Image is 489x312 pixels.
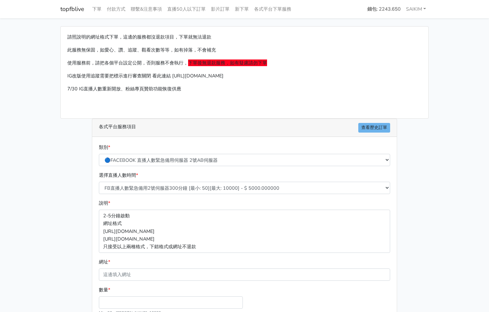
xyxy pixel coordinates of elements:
p: IG改版使用追蹤需要把標示進行審查關閉 看此連結 [URL][DOMAIN_NAME] [67,72,422,80]
a: 影片訂單 [208,3,232,16]
input: 這邊填入網址 [99,268,390,281]
a: 下單 [90,3,104,16]
p: 此服務無保固，如愛心、讚、追蹤、觀看次數等等，如有掉落，不會補充 [67,46,422,54]
label: 類別 [99,144,110,151]
a: 錢包: 2243.650 [365,3,403,16]
a: 聯繫&注意事項 [128,3,165,16]
span: 下單後無退款服務，如有疑慮請勿下單 [188,59,267,66]
a: 新下單 [232,3,251,16]
a: topfblive [60,3,84,16]
label: 數量 [99,286,110,294]
p: 7/30 IG直播人數重新開放、粉絲專頁贊助功能恢復供應 [67,85,422,93]
label: 選擇直播人數時間 [99,171,138,179]
a: 查看歷史訂單 [358,123,390,133]
p: 請照說明的網址格式下單，這邊的服務都沒退款項目，下單就無法退款 [67,33,422,41]
a: 直播50人以下訂單 [165,3,208,16]
label: 說明 [99,199,110,207]
p: 2-5分鐘啟動 網址格式 [URL][DOMAIN_NAME] [URL][DOMAIN_NAME] 只接受以上兩種格式，下錯格式或網址不退款 [99,210,390,253]
a: SAIKIM [403,3,429,16]
p: 使用服務前，請把各個平台設定公開，否則服務不會執行， [67,59,422,67]
div: 各式平台服務項目 [92,119,397,137]
a: 各式平台下單服務 [251,3,294,16]
a: 付款方式 [104,3,128,16]
strong: 錢包: 2243.650 [367,6,401,12]
label: 網址 [99,258,110,266]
